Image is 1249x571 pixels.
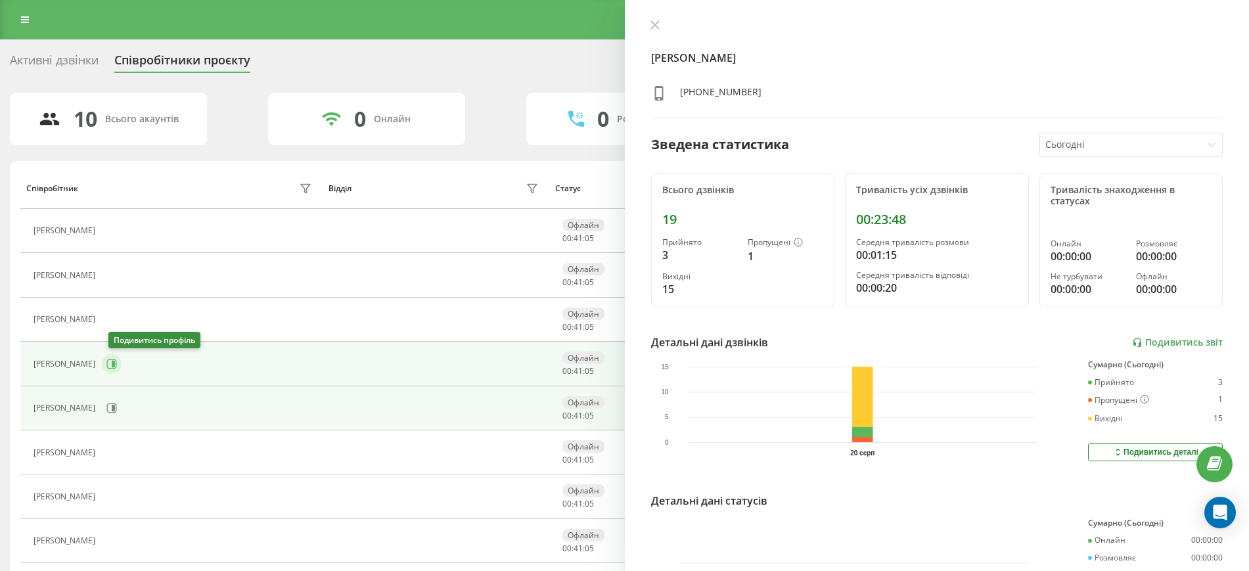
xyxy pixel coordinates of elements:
[562,498,572,509] span: 00
[662,212,824,227] div: 19
[562,367,594,376] div: : :
[34,492,99,501] div: [PERSON_NAME]
[651,493,767,509] div: Детальні дані статусів
[74,106,97,131] div: 10
[1136,239,1212,248] div: Розмовляє
[10,53,99,74] div: Активні дзвінки
[1051,239,1126,248] div: Онлайн
[661,388,669,396] text: 10
[26,184,78,193] div: Співробітник
[856,247,1018,263] div: 00:01:15
[562,234,594,243] div: : :
[562,410,572,421] span: 00
[1051,281,1126,297] div: 00:00:00
[562,233,572,244] span: 00
[1088,443,1223,461] button: Подивитись деталі
[329,184,352,193] div: Відділ
[651,50,1223,66] h4: [PERSON_NAME]
[562,263,604,275] div: Офлайн
[562,455,594,465] div: : :
[1191,536,1223,545] div: 00:00:00
[114,53,250,74] div: Співробітники проєкту
[574,410,583,421] span: 41
[562,544,594,553] div: : :
[680,85,761,104] div: [PHONE_NUMBER]
[856,212,1018,227] div: 00:23:48
[562,499,594,509] div: : :
[1088,414,1123,423] div: Вихідні
[34,448,99,457] div: [PERSON_NAME]
[856,280,1018,296] div: 00:00:20
[585,454,594,465] span: 05
[1136,281,1212,297] div: 00:00:00
[662,185,824,196] div: Всього дзвінків
[574,321,583,332] span: 41
[562,321,572,332] span: 00
[562,454,572,465] span: 00
[562,440,604,453] div: Офлайн
[574,454,583,465] span: 41
[1088,395,1149,405] div: Пропущені
[585,410,594,421] span: 05
[1136,272,1212,281] div: Офлайн
[748,238,823,248] div: Пропущені
[1112,447,1198,457] div: Подивитись деталі
[662,272,738,281] div: Вихідні
[574,233,583,244] span: 41
[585,233,594,244] span: 05
[562,352,604,364] div: Офлайн
[562,529,604,541] div: Офлайн
[1218,378,1223,387] div: 3
[585,321,594,332] span: 05
[34,536,99,545] div: [PERSON_NAME]
[748,248,823,264] div: 1
[1088,553,1136,562] div: Розмовляє
[574,498,583,509] span: 41
[1088,518,1223,528] div: Сумарно (Сьогодні)
[562,278,594,287] div: : :
[562,411,594,421] div: : :
[562,396,604,409] div: Офлайн
[664,414,668,421] text: 5
[1136,248,1212,264] div: 00:00:00
[1088,360,1223,369] div: Сумарно (Сьогодні)
[562,323,594,332] div: : :
[585,498,594,509] span: 05
[651,334,768,350] div: Детальні дані дзвінків
[354,106,366,131] div: 0
[1088,536,1125,545] div: Онлайн
[662,281,738,297] div: 15
[1088,378,1134,387] div: Прийнято
[1218,395,1223,405] div: 1
[562,277,572,288] span: 00
[585,365,594,377] span: 05
[34,226,99,235] div: [PERSON_NAME]
[651,135,789,154] div: Зведена статистика
[597,106,609,131] div: 0
[662,247,738,263] div: 3
[574,365,583,377] span: 41
[856,185,1018,196] div: Тривалість усіх дзвінків
[1051,272,1126,281] div: Не турбувати
[34,359,99,369] div: [PERSON_NAME]
[562,219,604,231] div: Офлайн
[662,238,738,247] div: Прийнято
[1214,414,1223,423] div: 15
[661,363,669,371] text: 15
[562,543,572,554] span: 00
[1191,553,1223,562] div: 00:00:00
[562,308,604,320] div: Офлайн
[34,315,99,324] div: [PERSON_NAME]
[34,271,99,280] div: [PERSON_NAME]
[1132,337,1223,348] a: Подивитись звіт
[374,114,411,125] div: Онлайн
[1204,497,1236,528] div: Open Intercom Messenger
[108,332,200,348] div: Подивитись профіль
[574,277,583,288] span: 41
[617,114,681,125] div: Розмовляють
[34,403,99,413] div: [PERSON_NAME]
[555,184,581,193] div: Статус
[585,277,594,288] span: 05
[1051,185,1212,207] div: Тривалість знаходження в статусах
[105,114,179,125] div: Всього акаунтів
